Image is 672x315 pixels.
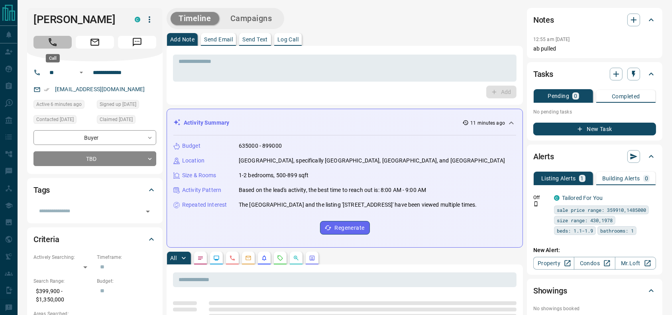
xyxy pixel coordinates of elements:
[229,255,236,261] svg: Calls
[533,284,567,297] h2: Showings
[197,255,204,261] svg: Notes
[76,36,114,49] span: Email
[533,123,656,135] button: New Task
[645,176,648,181] p: 0
[33,230,156,249] div: Criteria
[204,37,233,42] p: Send Email
[615,257,656,270] a: Mr.Loft
[277,255,283,261] svg: Requests
[170,255,177,261] p: All
[33,180,156,200] div: Tags
[533,10,656,29] div: Notes
[239,201,477,209] p: The [GEOGRAPHIC_DATA] and the listing '[STREET_ADDRESS]' have been viewed multiple times.
[182,157,204,165] p: Location
[97,278,156,285] p: Budget:
[135,17,140,22] div: condos.ca
[182,171,216,180] p: Size & Rooms
[33,100,93,111] div: Mon Aug 18 2025
[548,93,569,99] p: Pending
[533,194,549,201] p: Off
[33,13,123,26] h1: [PERSON_NAME]
[557,227,593,235] span: beds: 1.1-1.9
[533,201,539,207] svg: Push Notification Only
[36,100,82,108] span: Active 6 minutes ago
[470,119,505,127] p: 11 minutes ago
[213,255,220,261] svg: Lead Browsing Activity
[182,186,221,194] p: Activity Pattern
[557,206,646,214] span: sale price range: 359910,1485000
[97,100,156,111] div: Mon Aug 11 2025
[239,142,282,150] p: 635000 - 899000
[612,94,640,99] p: Completed
[533,257,574,270] a: Property
[533,106,656,118] p: No pending tasks
[533,305,656,312] p: No showings booked
[533,45,656,53] p: ab pulled
[581,176,584,181] p: 1
[184,119,229,127] p: Activity Summary
[533,246,656,254] p: New Alert:
[182,201,227,209] p: Repeated Interest
[100,100,136,108] span: Signed up [DATE]
[44,87,49,92] svg: Email Verified
[171,12,219,25] button: Timeline
[46,54,60,63] div: Call
[182,142,200,150] p: Budget
[170,37,195,42] p: Add Note
[239,171,308,180] p: 1-2 bedrooms, 500-899 sqft
[533,14,554,26] h2: Notes
[173,115,516,130] div: Activity Summary11 minutes ago
[33,285,93,306] p: $399,900 - $1,350,000
[118,36,156,49] span: Message
[36,115,74,123] span: Contacted [DATE]
[574,93,577,99] p: 0
[309,255,315,261] svg: Agent Actions
[293,255,299,261] svg: Opportunities
[97,254,156,261] p: Timeframe:
[239,157,505,165] p: [GEOGRAPHIC_DATA], specifically [GEOGRAPHIC_DATA], [GEOGRAPHIC_DATA], and [GEOGRAPHIC_DATA]
[557,216,613,224] span: size range: 430,1978
[55,86,145,92] a: [EMAIL_ADDRESS][DOMAIN_NAME]
[533,147,656,166] div: Alerts
[242,37,268,42] p: Send Text
[239,186,426,194] p: Based on the lead's activity, the best time to reach out is: 8:00 AM - 9:00 AM
[222,12,280,25] button: Campaigns
[142,206,153,217] button: Open
[554,195,560,201] div: condos.ca
[320,221,370,235] button: Regenerate
[277,37,299,42] p: Log Call
[33,184,50,196] h2: Tags
[602,176,640,181] p: Building Alerts
[33,36,72,49] span: Call
[562,195,603,201] a: Tailored For You
[245,255,252,261] svg: Emails
[533,68,553,80] h2: Tasks
[574,257,615,270] a: Condos
[533,65,656,84] div: Tasks
[541,176,576,181] p: Listing Alerts
[33,115,93,126] div: Sun Aug 17 2025
[533,281,656,300] div: Showings
[33,130,156,145] div: Buyer
[33,278,93,285] p: Search Range:
[77,68,86,77] button: Open
[97,115,156,126] div: Sun Aug 17 2025
[261,255,267,261] svg: Listing Alerts
[533,150,554,163] h2: Alerts
[33,151,156,166] div: TBD
[533,37,570,42] p: 12:55 am [DATE]
[33,233,59,246] h2: Criteria
[33,254,93,261] p: Actively Searching:
[100,115,133,123] span: Claimed [DATE]
[600,227,634,235] span: bathrooms: 1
